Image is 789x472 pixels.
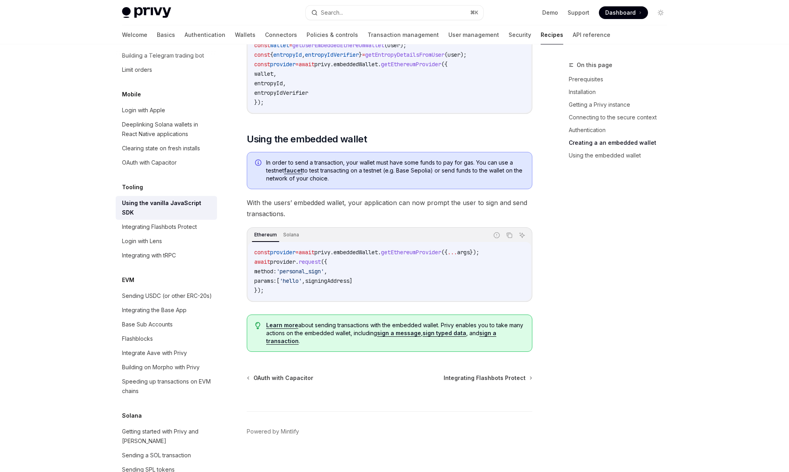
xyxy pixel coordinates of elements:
span: }); [254,287,264,294]
a: Transaction management [368,25,439,44]
a: Login with Apple [116,103,217,117]
a: Deeplinking Solana wallets in React Native applications [116,117,217,141]
span: = [289,42,292,49]
svg: Info [255,159,263,167]
span: }); [254,99,264,106]
a: Connectors [265,25,297,44]
a: Installation [569,86,673,98]
span: wallet [254,70,273,77]
div: Speeding up transactions on EVM chains [122,377,212,396]
a: sign a message [377,330,421,337]
span: entropyIdVerifier [305,51,359,58]
span: Integrating Flashbots Protect [444,374,526,382]
span: user [448,51,460,58]
a: Policies & controls [307,25,358,44]
a: faucet [284,167,303,174]
span: , [302,277,305,284]
span: ); [400,42,406,49]
button: Report incorrect code [492,230,502,240]
div: Sending USDC (or other ERC-20s) [122,291,212,301]
div: Login with Apple [122,106,165,115]
a: Integrating Flashbots Protect [444,374,532,382]
span: const [254,249,270,256]
span: ( [444,51,448,58]
div: Integrating the Base App [122,305,187,315]
span: getEthereumProvider [381,61,441,68]
a: Sending USDC (or other ERC-20s) [116,289,217,303]
a: Connecting to the secure context [569,111,673,124]
a: Basics [157,25,175,44]
span: entropyIdVerifier [254,89,308,96]
span: , [283,80,286,87]
a: Flashblocks [116,332,217,346]
span: getEntropyDetailsFromUser [365,51,444,58]
div: OAuth with Capacitor [122,158,177,167]
a: Security [509,25,531,44]
svg: Tip [255,322,261,329]
span: . [330,61,334,68]
span: , [302,51,305,58]
a: Building on Morpho with Privy [116,360,217,374]
span: request [299,258,321,265]
span: = [295,249,299,256]
span: } [359,51,362,58]
span: [ [276,277,280,284]
span: user [387,42,400,49]
span: }); [470,249,479,256]
span: In order to send a transaction, your wallet must have some funds to pay for gas. You can use a te... [266,159,524,182]
div: Integrating with tRPC [122,251,176,260]
a: Dashboard [599,6,648,19]
span: signingAddress [305,277,349,284]
div: Solana [281,230,301,240]
span: getEthereumProvider [381,249,441,256]
a: Recipes [541,25,563,44]
a: API reference [573,25,610,44]
a: Support [568,9,589,17]
a: Sending a SOL transaction [116,448,217,462]
span: = [295,61,299,68]
a: Prerequisites [569,73,673,86]
a: Speeding up transactions on EVM chains [116,374,217,398]
span: OAuth with Capacitor [253,374,313,382]
div: Clearing state on fresh installs [122,144,200,153]
a: Creating a an embedded wallet [569,136,673,149]
span: , [324,268,327,275]
span: ({ [321,258,327,265]
a: Powered by Mintlify [247,428,299,436]
span: With the users’ embedded wallet, your application can now prompt the user to sign and send transa... [247,197,532,219]
a: Using the embedded wallet [569,149,673,162]
span: entropyId [273,51,302,58]
span: = [362,51,365,58]
div: Integrate Aave with Privy [122,348,187,358]
span: ] [349,277,353,284]
span: wallet [270,42,289,49]
span: privy [314,61,330,68]
a: Login with Lens [116,234,217,248]
span: await [254,258,270,265]
span: Dashboard [605,9,636,17]
span: . [378,61,381,68]
span: privy [314,249,330,256]
span: ({ [441,249,448,256]
a: Demo [542,9,558,17]
button: Toggle dark mode [654,6,667,19]
button: Copy the contents from the code block [504,230,515,240]
a: Using the vanilla JavaScript SDK [116,196,217,220]
a: Integrate Aave with Privy [116,346,217,360]
span: ( [384,42,387,49]
div: Using the vanilla JavaScript SDK [122,198,212,217]
div: Getting started with Privy and [PERSON_NAME] [122,427,212,446]
a: OAuth with Capacitor [116,155,217,170]
span: , [273,70,276,77]
span: . [378,249,381,256]
span: ); [460,51,467,58]
a: Getting started with Privy and [PERSON_NAME] [116,424,217,448]
span: args [457,249,470,256]
a: Base Sub Accounts [116,317,217,332]
span: Using the embedded wallet [247,133,367,146]
h5: Mobile [122,90,141,99]
span: method: [254,268,276,275]
div: Building on Morpho with Privy [122,363,200,372]
div: Integrating Flashbots Protect [122,222,197,232]
span: On this page [577,60,612,70]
